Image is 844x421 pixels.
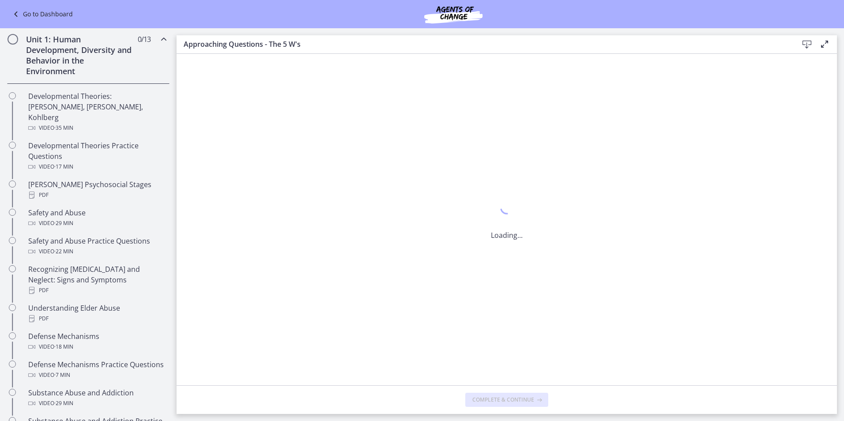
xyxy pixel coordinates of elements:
[28,387,166,409] div: Substance Abuse and Addiction
[184,39,784,49] h3: Approaching Questions - The 5 W's
[28,207,166,229] div: Safety and Abuse
[28,162,166,172] div: Video
[28,246,166,257] div: Video
[28,91,166,133] div: Developmental Theories: [PERSON_NAME], [PERSON_NAME], Kohlberg
[28,179,166,200] div: [PERSON_NAME] Psychosocial Stages
[54,162,73,172] span: · 17 min
[28,285,166,296] div: PDF
[491,230,523,241] p: Loading...
[28,303,166,324] div: Understanding Elder Abuse
[28,398,166,409] div: Video
[26,34,134,76] h2: Unit 1: Human Development, Diversity and Behavior in the Environment
[28,123,166,133] div: Video
[28,342,166,352] div: Video
[28,331,166,352] div: Defense Mechanisms
[400,4,506,25] img: Agents of Change
[28,236,166,257] div: Safety and Abuse Practice Questions
[28,359,166,380] div: Defense Mechanisms Practice Questions
[54,370,70,380] span: · 7 min
[138,34,151,45] span: 0 / 13
[28,140,166,172] div: Developmental Theories Practice Questions
[54,342,73,352] span: · 18 min
[54,398,73,409] span: · 29 min
[11,9,73,19] a: Go to Dashboard
[54,218,73,229] span: · 29 min
[472,396,534,403] span: Complete & continue
[491,199,523,219] div: 1
[28,313,166,324] div: PDF
[465,393,548,407] button: Complete & continue
[54,123,73,133] span: · 35 min
[28,218,166,229] div: Video
[28,190,166,200] div: PDF
[54,246,73,257] span: · 22 min
[28,264,166,296] div: Recognizing [MEDICAL_DATA] and Neglect: Signs and Symptoms
[28,370,166,380] div: Video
